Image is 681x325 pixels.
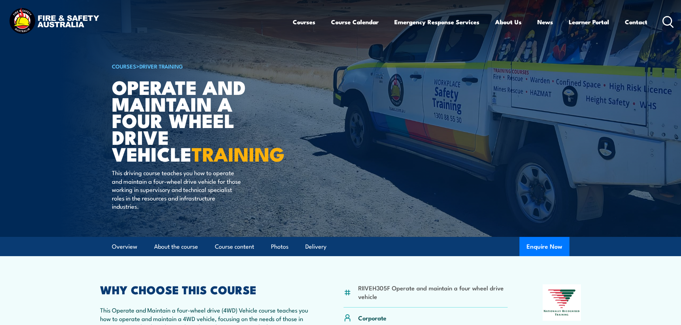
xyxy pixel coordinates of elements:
[112,62,288,70] h6: >
[394,12,479,31] a: Emergency Response Services
[139,62,183,70] a: Driver Training
[331,12,379,31] a: Course Calendar
[569,12,609,31] a: Learner Portal
[625,12,647,31] a: Contact
[271,237,288,256] a: Photos
[543,284,581,321] img: Nationally Recognised Training logo.
[358,314,386,322] p: Corporate
[495,12,522,31] a: About Us
[192,138,285,168] strong: TRAINING
[305,237,326,256] a: Delivery
[154,237,198,256] a: About the course
[112,237,137,256] a: Overview
[537,12,553,31] a: News
[519,237,569,256] button: Enquire Now
[358,284,508,300] li: RIIVEH305F Operate and maintain a four wheel drive vehicle
[112,62,136,70] a: COURSES
[112,168,242,210] p: This driving course teaches you how to operate and maintain a four-wheel drive vehicle for those ...
[293,12,315,31] a: Courses
[112,78,288,162] h1: Operate and Maintain a Four Wheel Drive Vehicle
[100,284,309,294] h2: WHY CHOOSE THIS COURSE
[215,237,254,256] a: Course content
